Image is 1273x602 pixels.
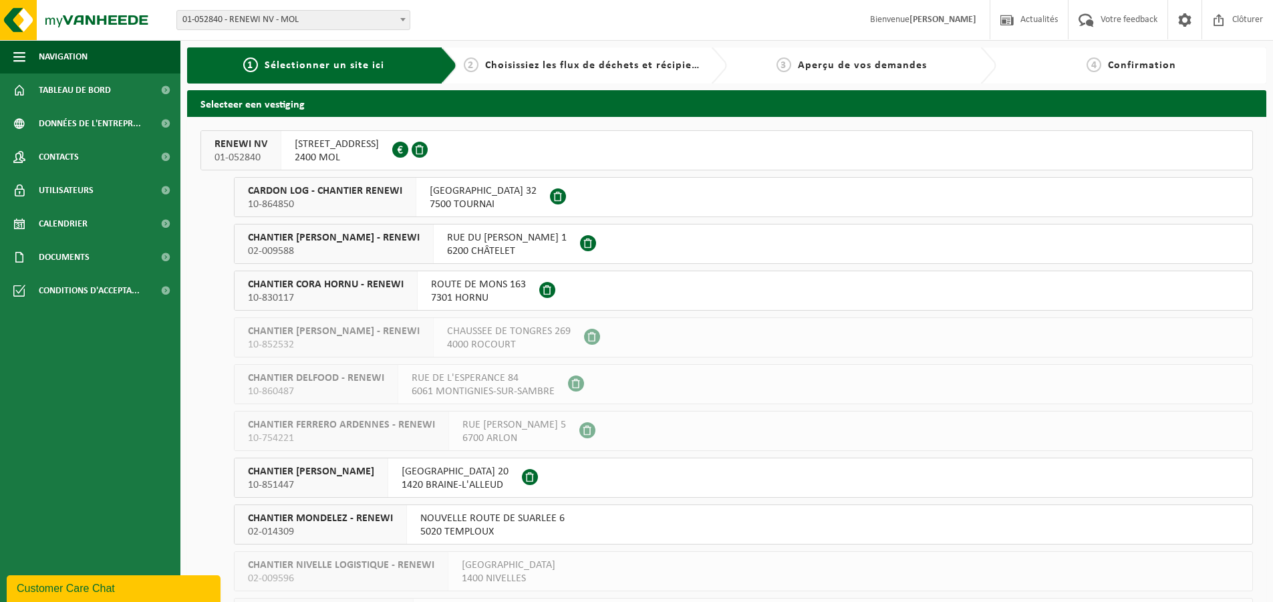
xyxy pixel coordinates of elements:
span: 7301 HORNU [431,291,526,305]
span: CHANTIER FERRERO ARDENNES - RENEWI [248,418,435,432]
button: CHANTIER CORA HORNU - RENEWI 10-830117 ROUTE DE MONS 1637301 HORNU [234,271,1253,311]
span: 02-009596 [248,572,434,585]
span: [GEOGRAPHIC_DATA] [462,559,555,572]
span: 01-052840 - RENEWI NV - MOL [177,11,410,29]
span: 6200 CHÂTELET [447,245,567,258]
span: Calendrier [39,207,88,241]
h2: Selecteer een vestiging [187,90,1266,116]
span: Choisissiez les flux de déchets et récipients [485,60,708,71]
span: CHANTIER [PERSON_NAME] - RENEWI [248,325,420,338]
span: Aperçu de vos demandes [798,60,927,71]
span: 7500 TOURNAI [430,198,537,211]
span: 2400 MOL [295,151,379,164]
span: Utilisateurs [39,174,94,207]
span: 10-860487 [248,385,384,398]
button: CHANTIER [PERSON_NAME] - RENEWI 02-009588 RUE DU [PERSON_NAME] 16200 CHÂTELET [234,224,1253,264]
span: [STREET_ADDRESS] [295,138,379,151]
button: CARDON LOG - CHANTIER RENEWI 10-864850 [GEOGRAPHIC_DATA] 327500 TOURNAI [234,177,1253,217]
span: Tableau de bord [39,73,111,107]
span: Confirmation [1108,60,1176,71]
span: 5020 TEMPLOUX [420,525,565,539]
span: 6700 ARLON [462,432,566,445]
span: CHANTIER [PERSON_NAME] - RENEWI [248,231,420,245]
span: 10-754221 [248,432,435,445]
button: CHANTIER MONDELEZ - RENEWI 02-014309 NOUVELLE ROUTE DE SUARLEE 65020 TEMPLOUX [234,504,1253,545]
span: 3 [776,57,791,72]
span: 10-864850 [248,198,402,211]
span: Contacts [39,140,79,174]
span: RUE DE L'ESPERANCE 84 [412,371,555,385]
span: NOUVELLE ROUTE DE SUARLEE 6 [420,512,565,525]
span: CARDON LOG - CHANTIER RENEWI [248,184,402,198]
span: 10-851447 [248,478,374,492]
span: 2 [464,57,478,72]
span: 6061 MONTIGNIES-SUR-SAMBRE [412,385,555,398]
span: 02-009588 [248,245,420,258]
span: 02-014309 [248,525,393,539]
span: 01-052840 [215,151,267,164]
span: Conditions d'accepta... [39,274,140,307]
span: CHANTIER MONDELEZ - RENEWI [248,512,393,525]
button: RENEWI NV 01-052840 [STREET_ADDRESS]2400 MOL [200,130,1253,170]
span: 1 [243,57,258,72]
span: CHAUSSEE DE TONGRES 269 [447,325,571,338]
span: CHANTIER NIVELLE LOGISTIQUE - RENEWI [248,559,434,572]
span: [GEOGRAPHIC_DATA] 32 [430,184,537,198]
span: CHANTIER [PERSON_NAME] [248,465,374,478]
span: Données de l'entrepr... [39,107,141,140]
span: 4000 ROCOURT [447,338,571,351]
span: 1420 BRAINE-L'ALLEUD [402,478,509,492]
button: CHANTIER [PERSON_NAME] 10-851447 [GEOGRAPHIC_DATA] 201420 BRAINE-L'ALLEUD [234,458,1253,498]
span: RUE [PERSON_NAME] 5 [462,418,566,432]
span: CHANTIER CORA HORNU - RENEWI [248,278,404,291]
span: CHANTIER DELFOOD - RENEWI [248,371,384,385]
span: 10-852532 [248,338,420,351]
iframe: chat widget [7,573,223,602]
span: 4 [1087,57,1101,72]
span: 1400 NIVELLES [462,572,555,585]
span: [GEOGRAPHIC_DATA] 20 [402,465,509,478]
span: RUE DU [PERSON_NAME] 1 [447,231,567,245]
strong: [PERSON_NAME] [909,15,976,25]
span: Navigation [39,40,88,73]
span: Documents [39,241,90,274]
span: RENEWI NV [215,138,267,151]
span: ROUTE DE MONS 163 [431,278,526,291]
span: 01-052840 - RENEWI NV - MOL [176,10,410,30]
span: Sélectionner un site ici [265,60,384,71]
span: 10-830117 [248,291,404,305]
